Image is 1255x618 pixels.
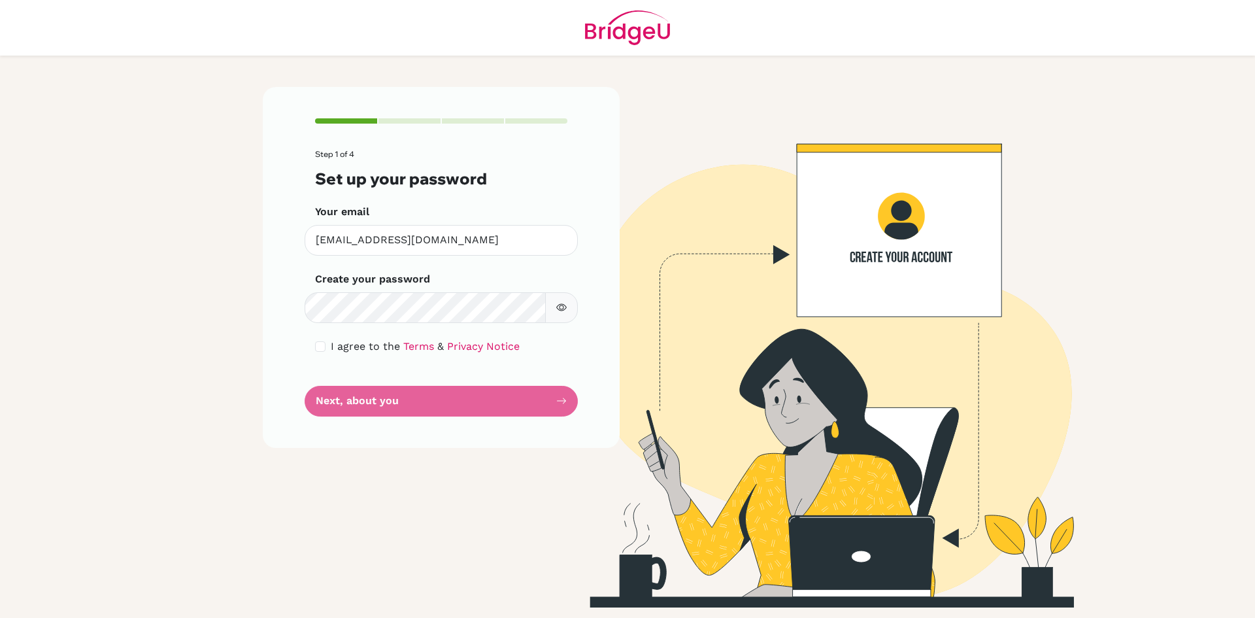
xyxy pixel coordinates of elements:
span: & [437,340,444,352]
a: Terms [403,340,434,352]
a: Privacy Notice [447,340,520,352]
span: I agree to the [331,340,400,352]
h3: Set up your password [315,169,567,188]
input: Insert your email* [305,225,578,256]
img: Create your account [441,87,1186,608]
label: Create your password [315,271,430,287]
span: Step 1 of 4 [315,149,354,159]
iframe: Opens a widget where you can find more information [1171,579,1242,611]
label: Your email [315,204,369,220]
